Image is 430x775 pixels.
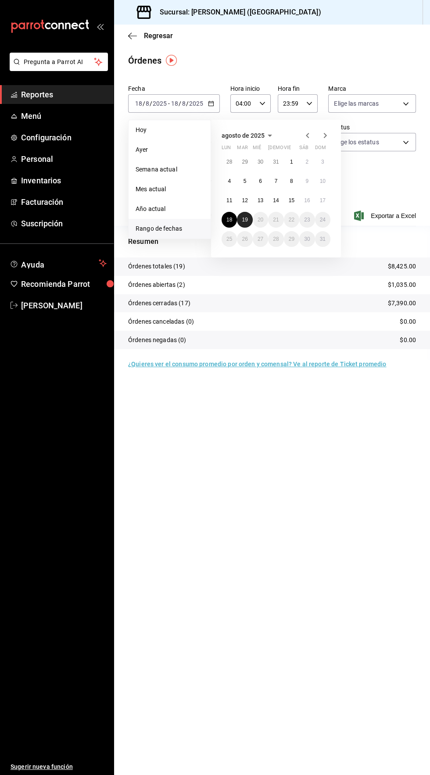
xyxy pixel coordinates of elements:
[299,231,315,247] button: 30 de agosto de 2025
[136,125,204,135] span: Hoy
[222,212,237,228] button: 18 de agosto de 2025
[315,173,330,189] button: 10 de agosto de 2025
[244,178,247,184] abbr: 5 de agosto de 2025
[237,231,252,247] button: 26 de agosto de 2025
[21,218,107,229] span: Suscripción
[128,361,386,368] a: ¿Quieres ver el consumo promedio por orden y comensal? Ve al reporte de Ticket promedio
[320,178,326,184] abbr: 10 de agosto de 2025
[278,86,318,92] label: Hora fin
[128,299,190,308] p: Órdenes cerradas (17)
[128,32,173,40] button: Regresar
[222,132,265,139] span: agosto de 2025
[289,217,294,223] abbr: 22 de agosto de 2025
[242,217,247,223] abbr: 19 de agosto de 2025
[299,193,315,208] button: 16 de agosto de 2025
[136,145,204,154] span: Ayer
[237,154,252,170] button: 29 de julio de 2025
[153,7,321,18] h3: Sucursal: [PERSON_NAME] ([GEOGRAPHIC_DATA])
[230,86,271,92] label: Hora inicio
[388,280,416,289] p: $1,035.00
[356,211,416,221] span: Exportar a Excel
[290,178,293,184] abbr: 8 de agosto de 2025
[289,236,294,242] abbr: 29 de agosto de 2025
[128,236,416,247] p: Resumen
[289,197,294,204] abbr: 15 de agosto de 2025
[304,236,310,242] abbr: 30 de agosto de 2025
[242,159,247,165] abbr: 29 de julio de 2025
[328,86,416,92] label: Marca
[222,173,237,189] button: 4 de agosto de 2025
[284,212,299,228] button: 22 de agosto de 2025
[305,178,308,184] abbr: 9 de agosto de 2025
[268,193,283,208] button: 14 de agosto de 2025
[182,100,186,107] input: --
[268,231,283,247] button: 28 de agosto de 2025
[222,231,237,247] button: 25 de agosto de 2025
[299,173,315,189] button: 9 de agosto de 2025
[145,100,150,107] input: --
[388,299,416,308] p: $7,390.00
[222,145,231,154] abbr: lunes
[226,197,232,204] abbr: 11 de agosto de 2025
[144,32,173,40] span: Regresar
[150,100,152,107] span: /
[258,159,263,165] abbr: 30 de julio de 2025
[253,212,268,228] button: 20 de agosto de 2025
[237,193,252,208] button: 12 de agosto de 2025
[268,173,283,189] button: 7 de agosto de 2025
[320,197,326,204] abbr: 17 de agosto de 2025
[6,64,108,73] a: Pregunta a Parrot AI
[242,236,247,242] abbr: 26 de agosto de 2025
[222,130,275,141] button: agosto de 2025
[328,124,416,130] label: Estatus
[253,154,268,170] button: 30 de julio de 2025
[237,145,247,154] abbr: martes
[273,159,279,165] abbr: 31 de julio de 2025
[273,217,279,223] abbr: 21 de agosto de 2025
[315,231,330,247] button: 31 de agosto de 2025
[21,196,107,208] span: Facturación
[284,193,299,208] button: 15 de agosto de 2025
[21,110,107,122] span: Menú
[320,236,326,242] abbr: 31 de agosto de 2025
[400,317,416,326] p: $0.00
[284,231,299,247] button: 29 de agosto de 2025
[305,159,308,165] abbr: 2 de agosto de 2025
[284,173,299,189] button: 8 de agosto de 2025
[128,336,186,345] p: Órdenes negadas (0)
[268,212,283,228] button: 21 de agosto de 2025
[226,217,232,223] abbr: 18 de agosto de 2025
[268,154,283,170] button: 31 de julio de 2025
[388,262,416,271] p: $8,425.00
[284,145,291,154] abbr: viernes
[315,193,330,208] button: 17 de agosto de 2025
[166,55,177,66] img: Tooltip marker
[128,262,185,271] p: Órdenes totales (19)
[128,280,185,289] p: Órdenes abiertas (2)
[259,178,262,184] abbr: 6 de agosto de 2025
[186,100,189,107] span: /
[189,100,204,107] input: ----
[268,145,320,154] abbr: jueves
[304,217,310,223] abbr: 23 de agosto de 2025
[136,204,204,214] span: Año actual
[222,193,237,208] button: 11 de agosto de 2025
[21,300,107,311] span: [PERSON_NAME]
[21,258,95,268] span: Ayuda
[128,86,220,92] label: Fecha
[258,197,263,204] abbr: 13 de agosto de 2025
[228,178,231,184] abbr: 4 de agosto de 2025
[21,89,107,100] span: Reportes
[242,197,247,204] abbr: 12 de agosto de 2025
[226,159,232,165] abbr: 28 de julio de 2025
[299,212,315,228] button: 23 de agosto de 2025
[136,185,204,194] span: Mes actual
[21,175,107,186] span: Inventarios
[11,762,107,771] span: Sugerir nueva función
[171,100,179,107] input: --
[290,159,293,165] abbr: 1 de agosto de 2025
[10,53,108,71] button: Pregunta a Parrot AI
[222,154,237,170] button: 28 de julio de 2025
[128,54,161,67] div: Órdenes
